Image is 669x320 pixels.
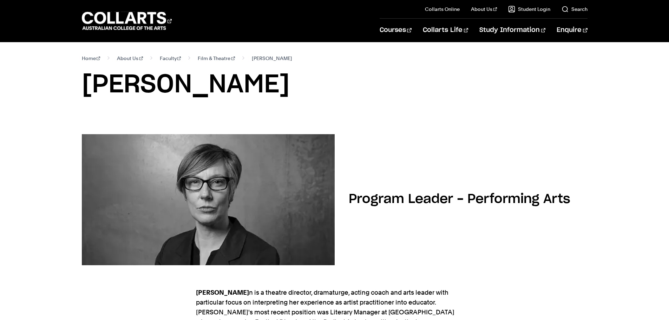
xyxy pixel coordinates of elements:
div: Go to homepage [82,11,172,31]
a: About Us [471,6,497,13]
a: Courses [380,19,412,42]
h2: Program Leader - Performing Arts [349,193,570,205]
span: [PERSON_NAME] [252,53,292,63]
a: Home [82,53,100,63]
a: Collarts Online [425,6,460,13]
a: Study Information [479,19,545,42]
a: Collarts Life [423,19,468,42]
a: Film & Theatre [198,53,235,63]
a: Search [562,6,588,13]
h1: [PERSON_NAME] [82,69,588,100]
a: Enquire [557,19,587,42]
a: Student Login [508,6,550,13]
strong: [PERSON_NAME] [196,289,249,296]
a: Faculty [160,53,181,63]
a: About Us [117,53,143,63]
